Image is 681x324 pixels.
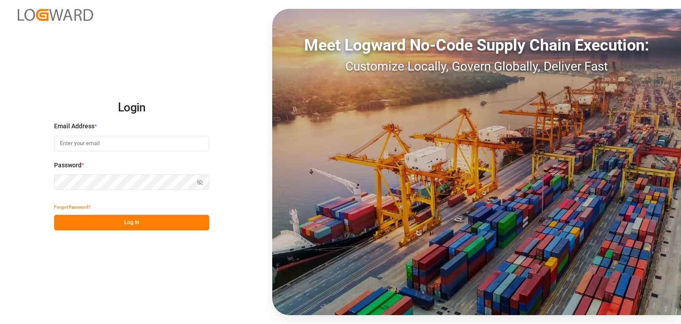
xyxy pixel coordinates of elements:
[54,136,209,151] input: Enter your email
[54,199,90,215] button: Forgot Password?
[272,33,681,57] div: Meet Logward No-Code Supply Chain Execution:
[272,57,681,76] div: Customize Locally, Govern Globally, Deliver Fast
[18,9,93,21] img: Logward_new_orange.png
[54,122,94,131] span: Email Address
[54,161,82,170] span: Password
[54,215,209,230] button: Log In
[54,94,209,122] h2: Login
